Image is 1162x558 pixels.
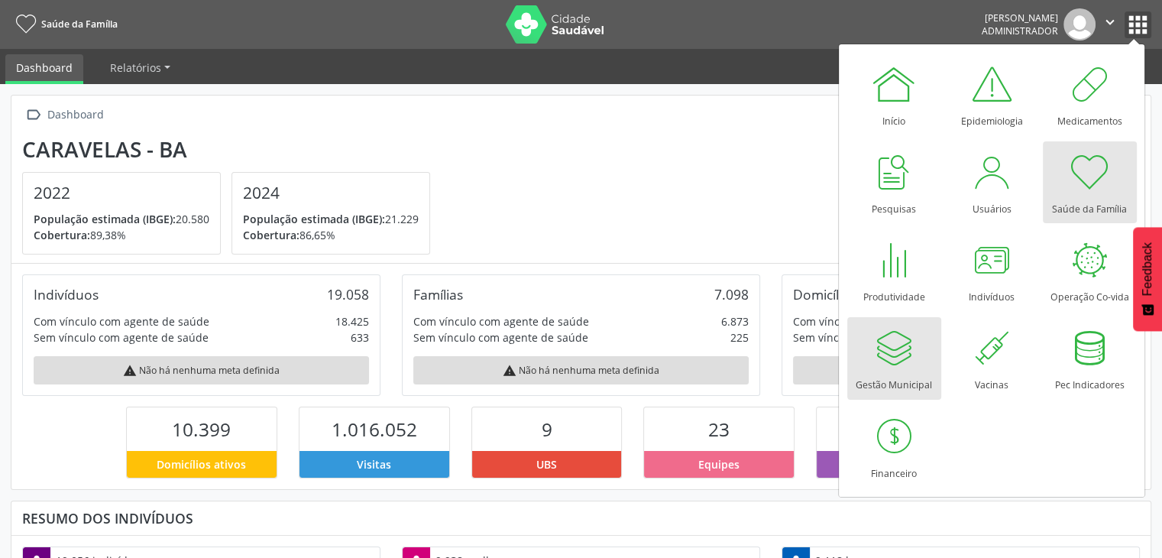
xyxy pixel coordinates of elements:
button: Feedback - Mostrar pesquisa [1133,227,1162,331]
span: População estimada (IBGE): [34,212,176,226]
div: Não há nenhuma meta definida [34,356,369,384]
div: Caravelas - BA [22,137,441,162]
span: Cobertura: [243,228,299,242]
a: Gestão Municipal [847,317,941,399]
button:  [1096,8,1125,41]
div: Com vínculo com agente de saúde [793,313,969,329]
div: Com vínculo com agente de saúde [34,313,209,329]
div: 18.425 [335,313,369,329]
a: Vacinas [945,317,1039,399]
a: Operação Co-vida [1043,229,1137,311]
span: Visitas [357,456,391,472]
a: Relatórios [99,54,181,81]
a: Pec Indicadores [1043,317,1137,399]
p: 89,38% [34,227,209,243]
div: Sem vínculo com agente de saúde [413,329,588,346]
span: Administrador [982,24,1058,37]
div: 6.873 [721,313,749,329]
a: Saúde da Família [11,11,118,37]
span: 9 [542,417,552,442]
div: 7.098 [714,286,749,303]
i:  [1102,14,1118,31]
a: Saúde da Família [1043,141,1137,223]
p: 21.229 [243,211,419,227]
span: Relatórios [110,60,161,75]
div: 19.058 [327,286,369,303]
div: Sem vínculo com agente de saúde [34,329,209,346]
div: Domicílios [793,286,856,303]
i:  [22,104,44,126]
i: warning [123,364,137,378]
a: Pesquisas [847,141,941,223]
img: img [1063,8,1096,41]
span: Domicílios ativos [157,456,246,472]
div: Resumo dos indivíduos [22,510,1140,527]
span: Cobertura: [34,228,90,242]
div: 225 [730,329,749,346]
div: [PERSON_NAME] [982,11,1058,24]
a: Financeiro [847,406,941,488]
a:  Dashboard [22,104,106,126]
div: Dashboard [44,104,106,126]
p: 86,65% [243,227,419,243]
h4: 2024 [243,183,419,203]
p: 20.580 [34,211,209,227]
h4: 2022 [34,183,209,203]
div: Indivíduos [34,286,99,303]
span: População estimada (IBGE): [243,212,385,226]
span: 1.016.052 [332,417,417,442]
a: Dashboard [5,54,83,84]
div: Famílias [413,286,463,303]
a: Produtividade [847,229,941,311]
span: UBS [536,456,557,472]
div: Com vínculo com agente de saúde [413,313,589,329]
div: Sem vínculo com agente de saúde [793,329,968,346]
span: Feedback [1141,242,1154,296]
div: 633 [351,329,369,346]
button: apps [1125,11,1151,38]
a: Início [847,54,941,135]
a: Indivíduos [945,229,1039,311]
a: Usuários [945,141,1039,223]
a: Epidemiologia [945,54,1039,135]
span: 23 [708,417,730,442]
span: Equipes [698,456,740,472]
span: Saúde da Família [41,18,118,31]
a: Medicamentos [1043,54,1137,135]
div: Não há nenhuma meta definida [793,356,1128,384]
div: Não há nenhuma meta definida [413,356,749,384]
span: 10.399 [172,417,231,442]
i: warning [503,364,516,378]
